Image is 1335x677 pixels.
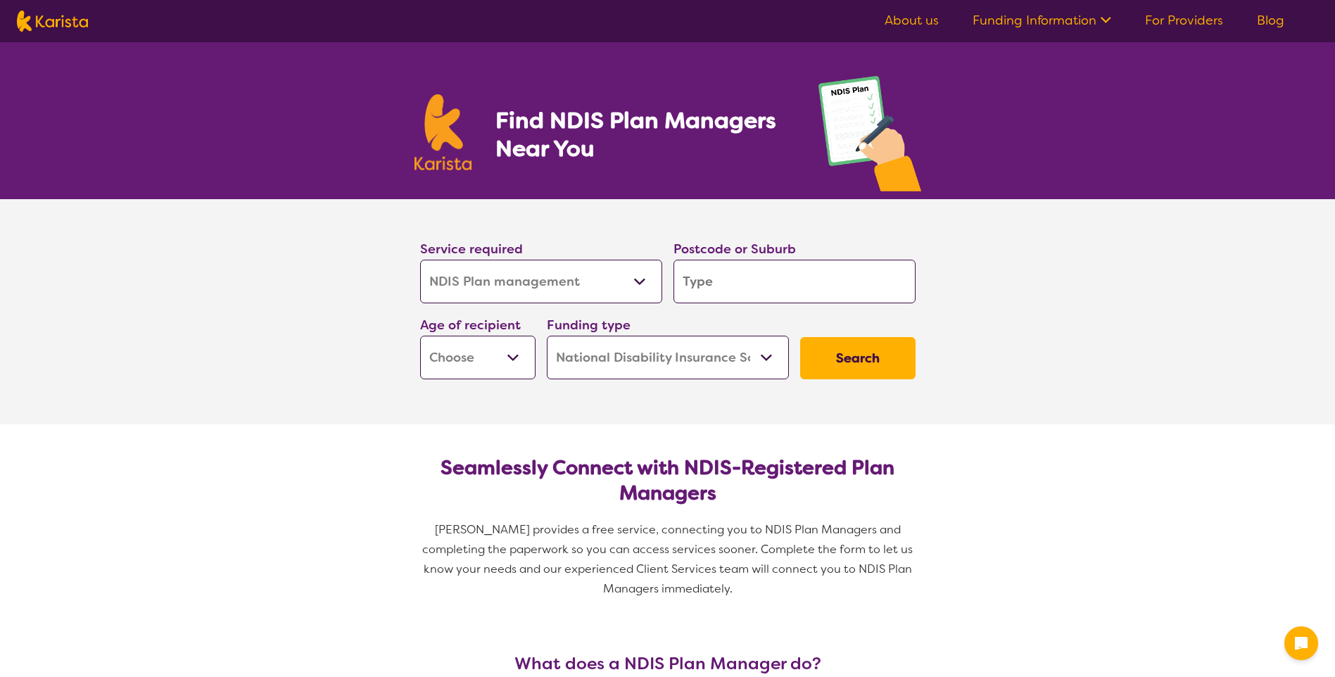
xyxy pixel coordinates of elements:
[673,260,916,303] input: Type
[1257,12,1284,29] a: Blog
[547,317,631,334] label: Funding type
[800,337,916,379] button: Search
[495,106,790,163] h1: Find NDIS Plan Managers Near You
[420,317,521,334] label: Age of recipient
[422,522,916,596] span: [PERSON_NAME] provides a free service, connecting you to NDIS Plan Managers and completing the pa...
[973,12,1111,29] a: Funding Information
[415,654,921,673] h3: What does a NDIS Plan Manager do?
[17,11,88,32] img: Karista logo
[885,12,939,29] a: About us
[420,241,523,258] label: Service required
[415,94,472,170] img: Karista logo
[431,455,904,506] h2: Seamlessly Connect with NDIS-Registered Plan Managers
[673,241,796,258] label: Postcode or Suburb
[1145,12,1223,29] a: For Providers
[818,76,921,199] img: plan-management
